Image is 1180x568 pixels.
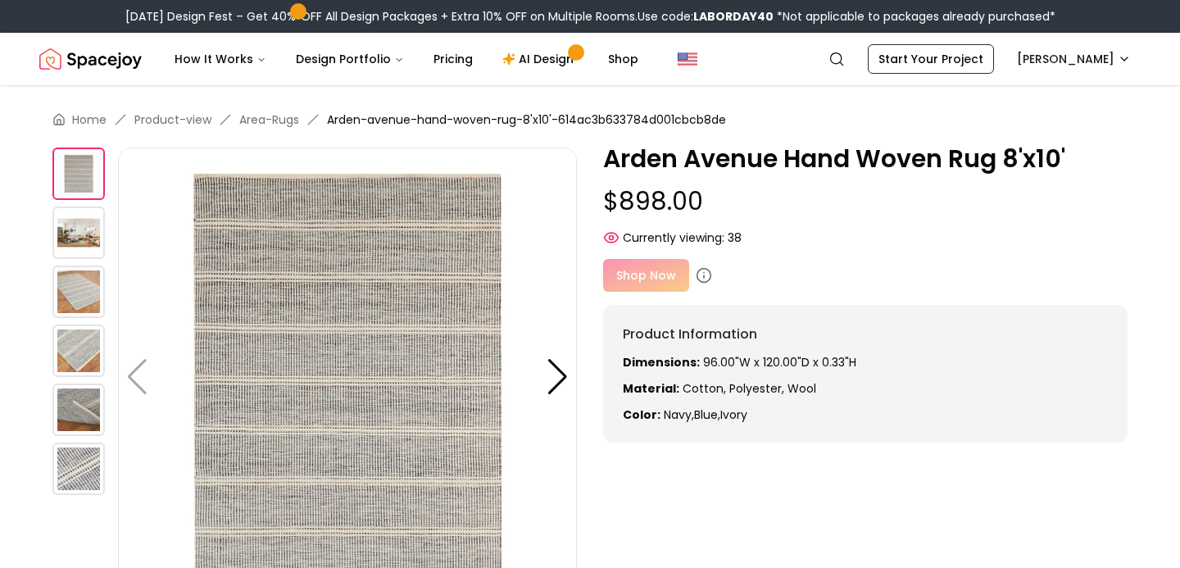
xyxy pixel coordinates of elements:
[161,43,279,75] button: How It Works
[693,8,774,25] b: LABORDAY40
[623,325,1108,344] h6: Product Information
[52,111,1128,128] nav: breadcrumb
[52,266,105,318] img: https://storage.googleapis.com/spacejoy-main/assets/614ac3b633784d001cbcb8de/product_1_ochbb3n022n
[623,229,724,246] span: Currently viewing:
[161,43,651,75] nav: Main
[52,384,105,436] img: https://storage.googleapis.com/spacejoy-main/assets/614ac3b633784d001cbcb8de/product_3_i9jmne1o3bhb
[638,8,774,25] span: Use code:
[603,187,1128,216] p: $898.00
[39,43,142,75] img: Spacejoy Logo
[283,43,417,75] button: Design Portfolio
[664,407,694,423] span: navy ,
[327,111,726,128] span: Arden-avenue-hand-woven-rug-8'x10'-614ac3b633784d001cbcb8de
[678,49,697,69] img: United States
[595,43,651,75] a: Shop
[774,8,1055,25] span: *Not applicable to packages already purchased*
[72,111,107,128] a: Home
[39,43,142,75] a: Spacejoy
[868,44,994,74] a: Start Your Project
[623,354,700,370] strong: Dimensions:
[1007,44,1141,74] button: [PERSON_NAME]
[39,33,1141,85] nav: Global
[52,148,105,200] img: https://storage.googleapis.com/spacejoy-main/assets/614ac3b633784d001cbcb8de/product_0_ipel5gn63klk
[52,207,105,259] img: https://storage.googleapis.com/spacejoy-main/assets/614ac3b633784d001cbcb8de/product_0_m532k2205437
[623,380,679,397] strong: Material:
[52,325,105,377] img: https://storage.googleapis.com/spacejoy-main/assets/614ac3b633784d001cbcb8de/product_2_bgge24ef77ij
[134,111,211,128] a: Product-view
[623,407,660,423] strong: Color:
[694,407,720,423] span: blue ,
[239,111,299,128] a: Area-Rugs
[125,8,1055,25] div: [DATE] Design Fest – Get 40% OFF All Design Packages + Extra 10% OFF on Multiple Rooms.
[420,43,486,75] a: Pricing
[489,43,592,75] a: AI Design
[720,407,747,423] span: ivory
[52,443,105,495] img: https://storage.googleapis.com/spacejoy-main/assets/614ac3b633784d001cbcb8de/product_4_biennn6ikn66
[683,380,816,397] span: Cotton, Polyester, Wool
[603,144,1128,174] p: Arden Avenue Hand Woven Rug 8'x10'
[623,354,1108,370] p: 96.00"W x 120.00"D x 0.33"H
[728,229,742,246] span: 38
